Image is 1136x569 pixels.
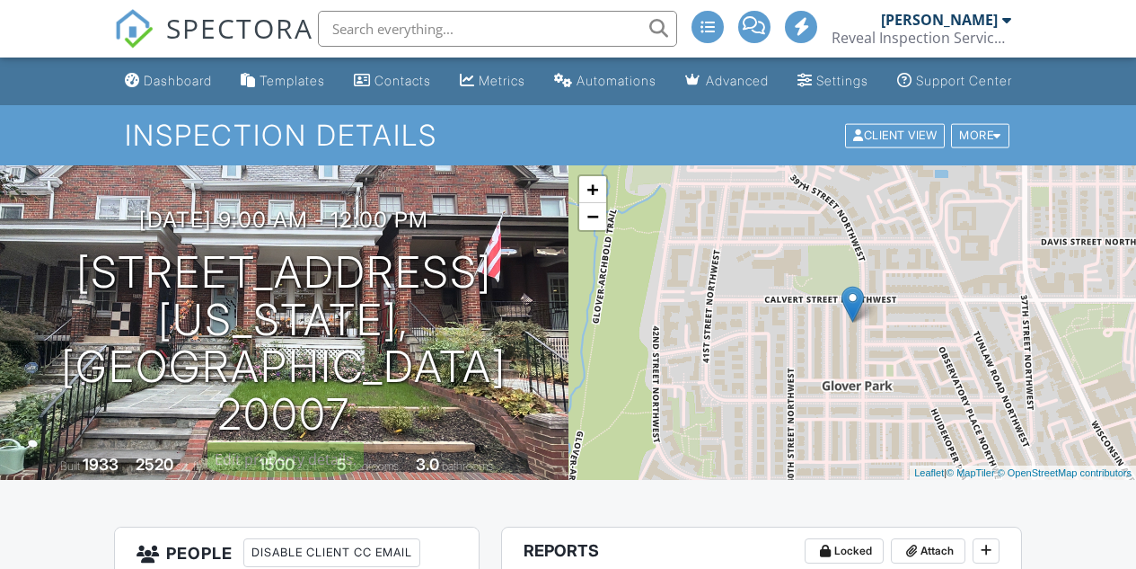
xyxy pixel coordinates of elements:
[83,455,119,474] div: 1933
[442,459,493,473] span: bathrooms
[337,455,347,474] div: 5
[233,65,332,98] a: Templates
[479,73,525,88] div: Metrics
[144,73,212,88] div: Dashboard
[547,65,664,98] a: Automations (Basic)
[916,73,1012,88] div: Support Center
[259,455,295,474] div: 1500
[347,65,438,98] a: Contacts
[297,459,320,473] span: sq.ft.
[136,455,173,474] div: 2520
[416,455,439,474] div: 3.0
[374,73,431,88] div: Contacts
[29,249,540,439] h1: [STREET_ADDRESS] [US_STATE], [GEOGRAPHIC_DATA] 20007
[890,65,1019,98] a: Support Center
[914,467,944,478] a: Leaflet
[579,203,606,230] a: Zoom out
[577,73,656,88] div: Automations
[678,65,776,98] a: Advanced
[60,459,80,473] span: Built
[218,459,256,473] span: Lot Size
[243,538,420,567] div: Disable Client CC Email
[706,73,769,88] div: Advanced
[951,123,1009,147] div: More
[881,11,998,29] div: [PERSON_NAME]
[816,73,868,88] div: Settings
[843,128,949,141] a: Client View
[125,120,1010,151] h1: Inspection Details
[910,466,1136,481] div: |
[114,24,313,62] a: SPECTORA
[318,11,677,47] input: Search everything...
[260,73,325,88] div: Templates
[114,9,154,49] img: The Best Home Inspection Software - Spectora
[453,65,533,98] a: Metrics
[166,9,313,47] span: SPECTORA
[832,29,1011,47] div: Reveal Inspection Services, LLC
[118,65,219,98] a: Dashboard
[790,65,876,98] a: Settings
[947,467,995,478] a: © MapTiler
[998,467,1132,478] a: © OpenStreetMap contributors
[845,123,945,147] div: Client View
[579,176,606,203] a: Zoom in
[176,459,201,473] span: sq. ft.
[349,459,399,473] span: bedrooms
[139,208,428,232] h3: [DATE] 9:00 am - 12:00 pm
